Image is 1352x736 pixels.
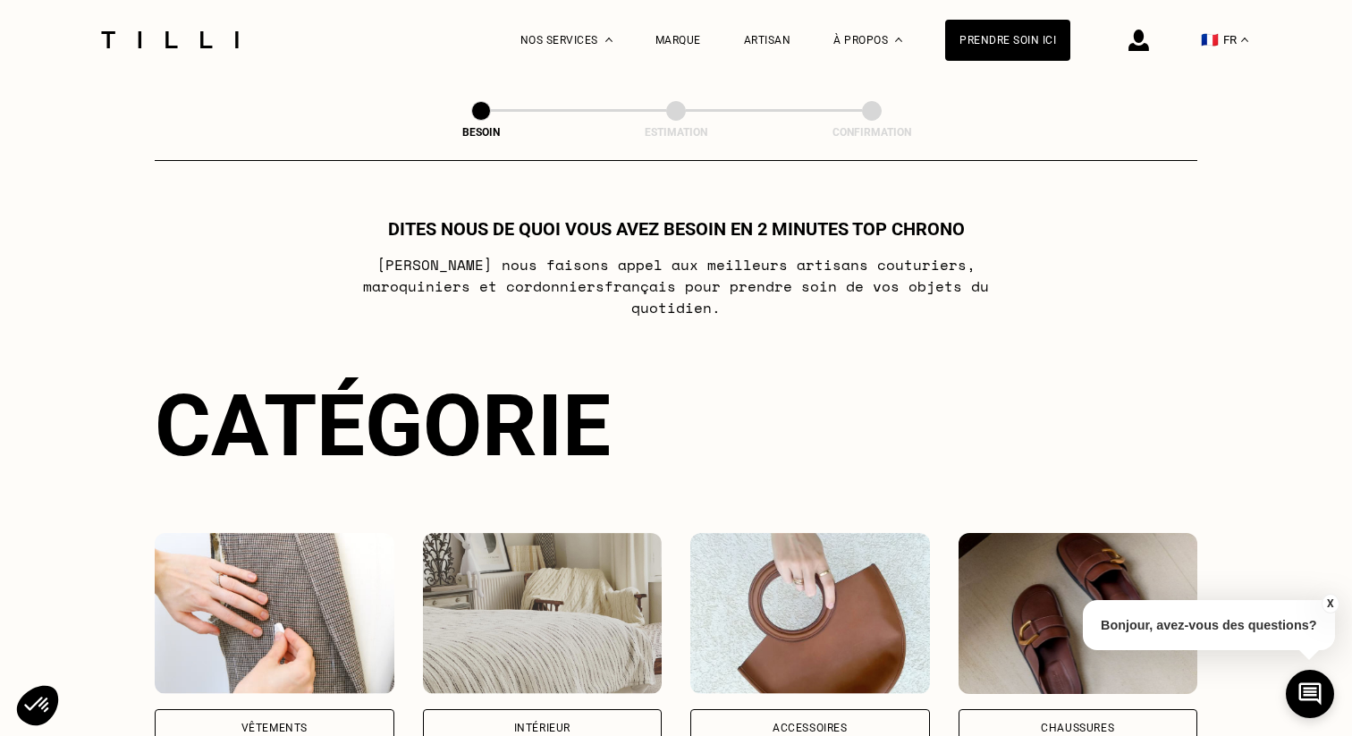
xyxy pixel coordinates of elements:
div: Chaussures [1041,723,1114,733]
a: Artisan [744,34,791,47]
h1: Dites nous de quoi vous avez besoin en 2 minutes top chrono [388,218,965,240]
img: Menu déroulant à propos [895,38,902,42]
div: Intérieur [514,723,570,733]
a: Prendre soin ici [945,20,1070,61]
img: icône connexion [1128,30,1149,51]
img: Accessoires [690,533,930,694]
div: Accessoires [773,723,848,733]
img: Intérieur [423,533,663,694]
a: Marque [655,34,701,47]
img: Logo du service de couturière Tilli [95,31,245,48]
button: X [1321,594,1339,613]
span: 🇫🇷 [1201,31,1219,48]
div: Besoin [392,126,570,139]
div: Confirmation [782,126,961,139]
img: Chaussures [959,533,1198,694]
p: [PERSON_NAME] nous faisons appel aux meilleurs artisans couturiers , maroquiniers et cordonniers ... [322,254,1031,318]
div: Estimation [587,126,765,139]
img: Vêtements [155,533,394,694]
img: Menu déroulant [605,38,613,42]
p: Bonjour, avez-vous des questions? [1083,600,1335,650]
div: Vêtements [241,723,308,733]
div: Catégorie [155,376,1197,476]
img: menu déroulant [1241,38,1248,42]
